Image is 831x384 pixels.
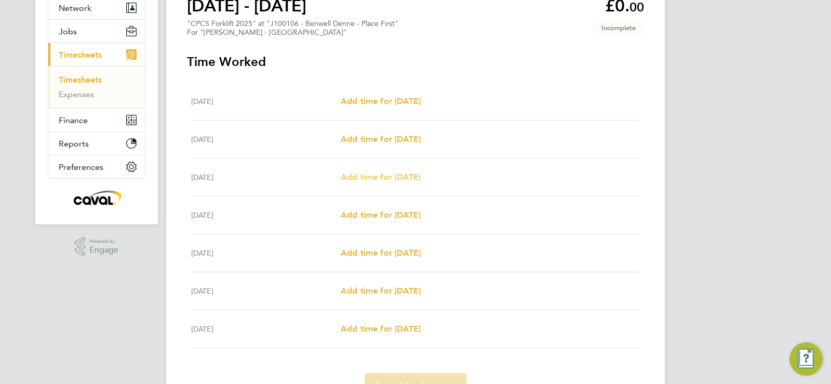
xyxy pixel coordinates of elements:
[59,3,91,13] span: Network
[191,95,341,108] div: [DATE]
[593,19,644,36] span: This timesheet is Incomplete.
[341,133,421,145] a: Add time for [DATE]
[341,96,421,106] span: Add time for [DATE]
[341,323,421,335] a: Add time for [DATE]
[191,323,341,335] div: [DATE]
[341,248,421,258] span: Add time for [DATE]
[341,172,421,182] span: Add time for [DATE]
[59,162,103,172] span: Preferences
[341,286,421,296] span: Add time for [DATE]
[191,133,341,145] div: [DATE]
[71,189,123,206] img: caval-logo-retina.png
[48,189,145,206] a: Go to home page
[341,171,421,183] a: Add time for [DATE]
[341,134,421,144] span: Add time for [DATE]
[341,247,421,259] a: Add time for [DATE]
[59,50,102,60] span: Timesheets
[341,209,421,221] a: Add time for [DATE]
[341,285,421,297] a: Add time for [DATE]
[59,89,94,99] a: Expenses
[48,66,145,108] div: Timesheets
[48,109,145,131] button: Finance
[187,19,398,37] div: "CPCS Forklift 2025" at "J100106 - Benwell Denne - Place First"
[48,20,145,43] button: Jobs
[75,237,119,257] a: Powered byEngage
[789,342,823,376] button: Engage Resource Center
[59,139,89,149] span: Reports
[59,115,88,125] span: Finance
[48,132,145,155] button: Reports
[191,171,341,183] div: [DATE]
[48,155,145,178] button: Preferences
[48,43,145,66] button: Timesheets
[191,285,341,297] div: [DATE]
[59,27,77,36] span: Jobs
[191,247,341,259] div: [DATE]
[341,210,421,220] span: Add time for [DATE]
[341,95,421,108] a: Add time for [DATE]
[89,237,118,246] span: Powered by
[187,28,398,37] div: For "[PERSON_NAME] - [GEOGRAPHIC_DATA]"
[59,75,102,85] a: Timesheets
[89,246,118,255] span: Engage
[191,209,341,221] div: [DATE]
[187,54,644,70] h3: Time Worked
[341,324,421,334] span: Add time for [DATE]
